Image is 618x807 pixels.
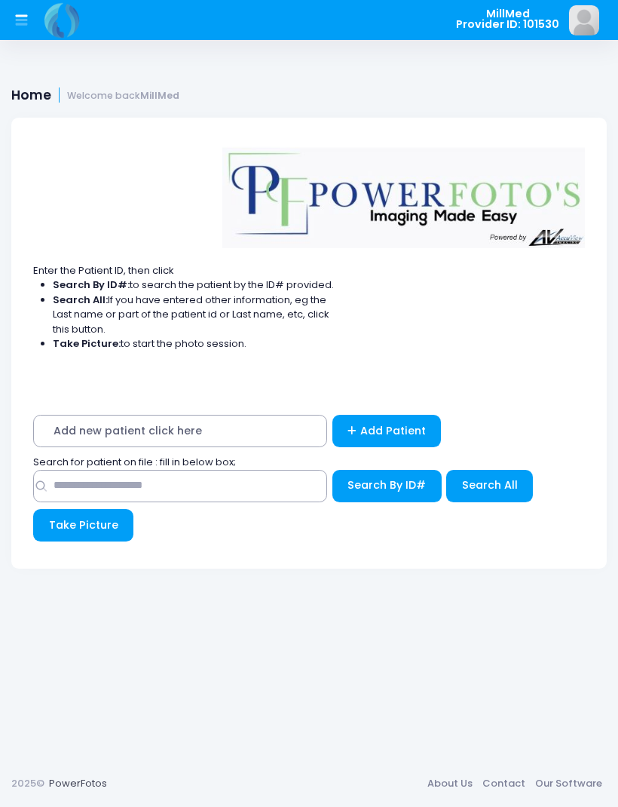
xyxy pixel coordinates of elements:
[53,278,130,292] strong: Search By ID#:
[11,87,179,103] h1: Home
[49,776,107,790] a: PowerFotos
[140,89,179,102] strong: MillMed
[67,91,179,102] small: Welcome back
[422,770,477,797] a: About Us
[33,263,174,278] span: Enter the Patient ID, then click
[33,415,327,447] span: Add new patient click here
[41,2,83,39] img: Logo
[462,477,518,492] span: Search All
[53,278,335,293] li: to search the patient by the ID# provided.
[569,5,599,35] img: image
[11,776,44,790] span: 2025©
[347,477,426,492] span: Search By ID#
[33,455,236,469] span: Search for patient on file : fill in below box;
[53,336,335,351] li: to start the photo session.
[53,293,335,337] li: If you have entered other information, eg the Last name or part of the patient id or Last name, e...
[53,336,121,351] strong: Take Picture:
[477,770,530,797] a: Contact
[216,137,592,249] img: Logo
[332,415,442,447] a: Add Patient
[53,293,108,307] strong: Search All:
[530,770,607,797] a: Our Software
[332,470,442,502] button: Search By ID#
[446,470,533,502] button: Search All
[456,8,559,30] span: MillMed Provider ID: 101530
[33,509,133,542] button: Take Picture
[49,517,118,532] span: Take Picture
